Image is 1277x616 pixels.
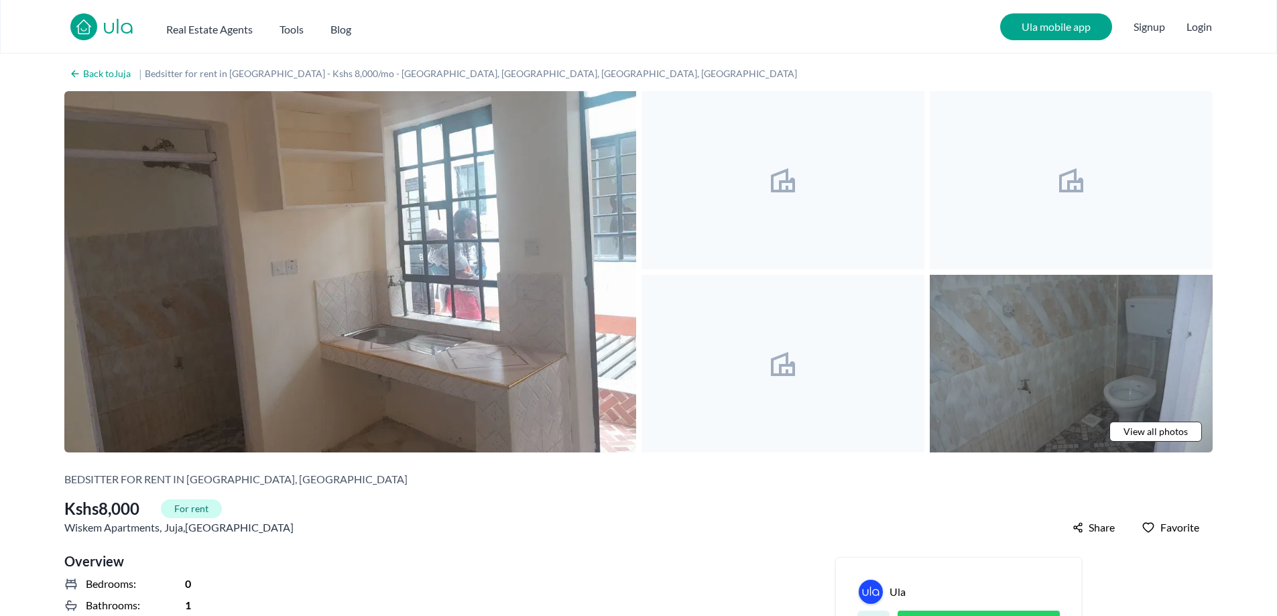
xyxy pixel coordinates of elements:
h2: Overview [64,552,776,570]
span: Signup [1134,13,1165,40]
span: View all photos [1123,425,1188,438]
button: Tools [280,16,304,38]
span: 0 [185,576,191,592]
img: Bedsitter for rent in Juja - Kshs 8,000/mo - around Wiskem Apartments, Juja, Kenya, Kiambu County... [642,91,924,269]
span: Bathrooms: [86,597,140,613]
span: Favorite [1160,519,1199,536]
h2: Real Estate Agents [166,21,253,38]
a: Back toJuja [64,64,136,83]
a: Ula [858,579,884,605]
a: Blog [330,16,351,38]
h2: Tools [280,21,304,38]
h1: Bedsitter for rent in [GEOGRAPHIC_DATA] - Kshs 8,000/mo - [GEOGRAPHIC_DATA], [GEOGRAPHIC_DATA], [... [145,67,810,80]
span: | [139,66,142,82]
a: Ula [890,584,906,600]
span: Share [1089,519,1115,536]
span: Bedrooms: [86,576,136,592]
a: Ula mobile app [1000,13,1112,40]
img: Bedsitter for rent in Juja - Kshs 8,000/mo - around Wiskem Apartments, Juja, Kenya, Kiambu County... [930,275,1213,453]
button: Real Estate Agents [166,16,253,38]
a: View all photos [1109,422,1202,442]
img: Ula [859,580,883,604]
h2: Back to Juja [83,67,131,80]
nav: Main [166,16,378,38]
h2: Bedsitter for rent in [GEOGRAPHIC_DATA], [GEOGRAPHIC_DATA] [64,471,408,487]
span: For rent [161,499,222,518]
span: Wiskem Apartments , , [GEOGRAPHIC_DATA] [64,519,294,536]
span: Kshs 8,000 [64,498,139,519]
a: ula [103,16,134,40]
button: Login [1187,19,1212,35]
img: Bedsitter for rent in Juja - Kshs 8,000/mo - around Wiskem Apartments, Juja, Kenya, Kiambu County... [64,91,636,452]
img: Bedsitter for rent in Juja - Kshs 8,000/mo - around Wiskem Apartments, Juja, Kenya, Kiambu County... [642,275,924,453]
h2: Blog [330,21,351,38]
img: Bedsitter for rent in Juja - Kshs 8,000/mo - around Wiskem Apartments, Juja, Kenya, Kiambu County... [930,91,1213,269]
span: 1 [185,597,191,613]
a: Juja [164,519,183,536]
